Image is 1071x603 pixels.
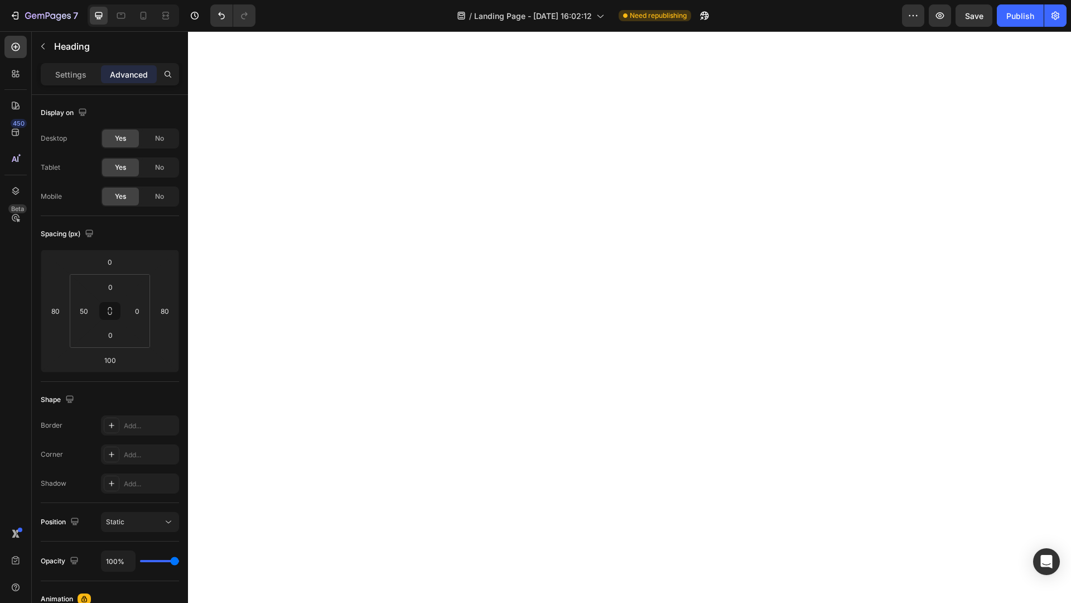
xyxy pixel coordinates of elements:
[115,133,126,143] span: Yes
[41,478,66,489] div: Shadow
[474,10,592,22] span: Landing Page - [DATE] 16:02:12
[99,327,122,343] input: 0px
[41,420,62,430] div: Border
[469,10,472,22] span: /
[41,106,89,121] div: Display on
[630,11,687,21] span: Need republishing
[41,554,81,569] div: Opacity
[115,162,126,173] span: Yes
[188,31,1071,603] iframe: Design area
[55,69,86,80] p: Settings
[47,303,64,319] input: 4xl
[41,515,81,530] div: Position
[101,512,179,532] button: Static
[54,40,175,53] p: Heading
[106,518,124,526] span: Static
[129,303,146,319] input: 0px
[41,162,60,173] div: Tablet
[99,352,121,368] input: 100
[99,279,122,295] input: 0px
[124,421,176,431] div: Add...
[75,303,92,319] input: 50px
[41,133,67,143] div: Desktop
[11,119,27,128] div: 450
[115,192,126,202] span: Yes
[110,69,148,80] p: Advanced
[41,393,76,408] div: Shape
[997,4,1044,27] button: Publish
[73,9,78,22] p: 7
[99,253,121,270] input: 0
[965,11,983,21] span: Save
[156,303,173,319] input: 4xl
[4,4,83,27] button: 7
[1006,10,1034,22] div: Publish
[41,449,63,460] div: Corner
[124,479,176,489] div: Add...
[956,4,992,27] button: Save
[124,450,176,460] div: Add...
[155,133,164,143] span: No
[210,4,255,27] div: Undo/Redo
[102,551,135,571] input: Auto
[155,192,164,202] span: No
[8,204,27,213] div: Beta
[1033,548,1060,575] div: Open Intercom Messenger
[41,192,62,202] div: Mobile
[155,162,164,173] span: No
[41,227,96,242] div: Spacing (px)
